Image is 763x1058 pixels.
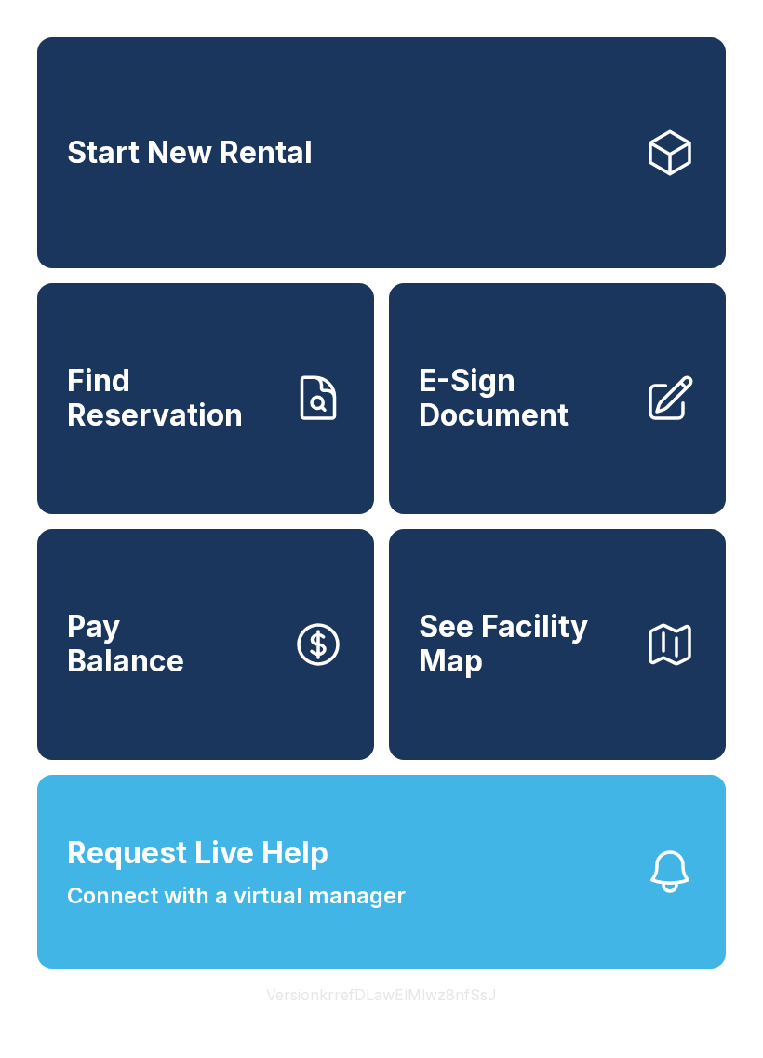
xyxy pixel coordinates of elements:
button: VersionkrrefDLawElMlwz8nfSsJ [251,969,512,1021]
a: Start New Rental [37,37,726,268]
span: Pay Balance [67,610,184,678]
a: E-Sign Document [389,283,726,514]
button: PayBalance [37,529,374,760]
span: Connect with a virtual manager [67,879,406,913]
span: E-Sign Document [419,364,629,432]
span: Find Reservation [67,364,277,432]
button: See Facility Map [389,529,726,760]
a: Find Reservation [37,283,374,514]
span: Start New Rental [67,136,313,170]
button: Request Live HelpConnect with a virtual manager [37,775,726,969]
span: Request Live Help [67,831,328,875]
span: See Facility Map [419,610,629,678]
